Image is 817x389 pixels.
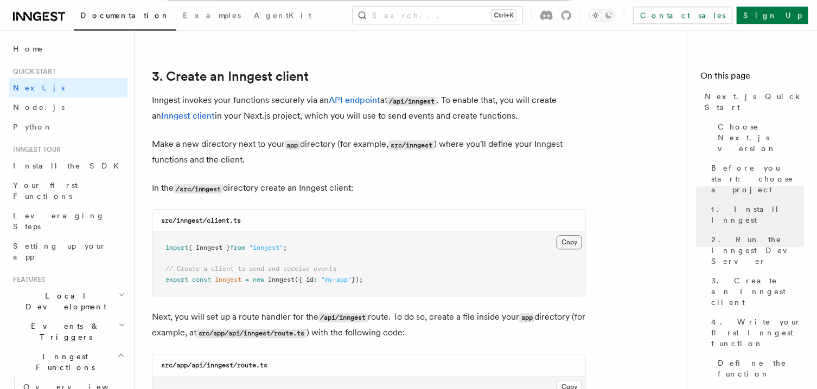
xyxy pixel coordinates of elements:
[245,276,249,283] span: =
[152,180,586,196] p: In the directory create an Inngest client:
[295,276,314,283] span: ({ id
[13,161,125,170] span: Install the SDK
[283,244,287,251] span: ;
[165,276,188,283] span: export
[13,211,105,231] span: Leveraging Steps
[80,11,170,20] span: Documentation
[707,312,804,353] a: 4. Write your first Inngest function
[9,351,117,373] span: Inngest Functions
[9,67,56,76] span: Quick start
[230,244,245,251] span: from
[74,3,176,30] a: Documentation
[711,163,804,195] span: Before you start: choose a project
[176,3,247,29] a: Examples
[161,111,215,121] a: Inngest client
[700,87,804,117] a: Next.js Quick Start
[9,156,127,176] a: Install the SDK
[9,39,127,59] a: Home
[152,309,586,341] p: Next, you will set up a route handler for the route. To do so, create a file inside your director...
[9,176,127,206] a: Your first Functions
[192,276,211,283] span: const
[13,181,78,200] span: Your first Functions
[13,242,106,261] span: Setting up your app
[388,140,434,150] code: src/inngest
[711,275,804,308] span: 3. Create an Inngest client
[9,78,127,98] a: Next.js
[519,313,534,322] code: app
[557,235,582,249] button: Copy
[9,347,127,377] button: Inngest Functions
[9,275,45,284] span: Features
[9,206,127,236] a: Leveraging Steps
[13,43,43,54] span: Home
[700,69,804,87] h4: On this page
[152,69,309,84] a: 3. Create an Inngest client
[161,361,267,369] code: src/app/api/inngest/route.ts
[188,244,230,251] span: { Inngest }
[318,313,368,322] code: /api/inngest
[9,98,127,117] a: Node.js
[174,184,223,193] code: /src/inngest
[9,321,118,342] span: Events & Triggers
[713,117,804,158] a: Choose Next.js version
[707,271,804,312] a: 3. Create an Inngest client
[9,316,127,347] button: Events & Triggers
[165,244,188,251] span: import
[161,217,241,224] code: src/inngest/client.ts
[707,230,804,271] a: 2. Run the Inngest Dev Server
[353,7,522,24] button: Search...Ctrl+K
[711,204,804,225] span: 1. Install Inngest
[737,7,808,24] a: Sign Up
[196,329,307,338] code: src/app/api/inngest/route.ts
[165,265,336,273] span: // Create a client to send and receive events
[718,121,804,154] span: Choose Next.js version
[352,276,363,283] span: });
[633,7,732,24] a: Contact sales
[314,276,317,283] span: :
[589,9,615,22] button: Toggle dark mode
[285,140,300,150] code: app
[705,91,804,113] span: Next.js Quick Start
[9,117,127,137] a: Python
[9,145,61,154] span: Inngest tour
[492,10,516,21] kbd: Ctrl+K
[253,276,264,283] span: new
[713,353,804,384] a: Define the function
[711,316,804,349] span: 4. Write your first Inngest function
[329,95,380,105] a: API endpoint
[9,290,118,312] span: Local Development
[9,286,127,316] button: Local Development
[321,276,352,283] span: "my-app"
[707,158,804,199] a: Before you start: choose a project
[13,103,65,112] span: Node.js
[387,96,437,106] code: /api/inngest
[254,11,311,20] span: AgentKit
[183,11,241,20] span: Examples
[13,83,65,92] span: Next.js
[707,199,804,230] a: 1. Install Inngest
[268,276,295,283] span: Inngest
[152,93,586,124] p: Inngest invokes your functions securely via an at . To enable that, you will create an in your Ne...
[718,358,804,379] span: Define the function
[13,122,53,131] span: Python
[152,137,586,167] p: Make a new directory next to your directory (for example, ) where you'll define your Inngest func...
[711,234,804,267] span: 2. Run the Inngest Dev Server
[215,276,241,283] span: inngest
[9,236,127,267] a: Setting up your app
[247,3,318,29] a: AgentKit
[249,244,283,251] span: "inngest"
